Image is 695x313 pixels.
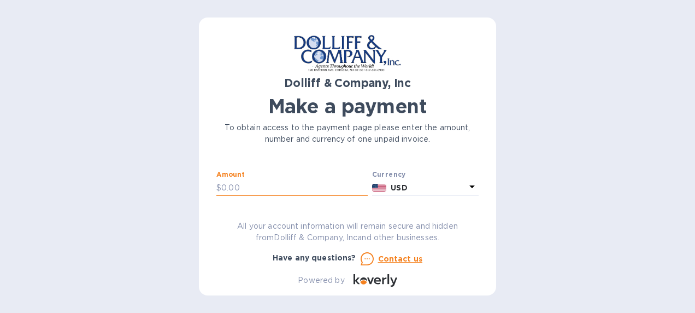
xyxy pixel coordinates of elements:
[298,275,344,286] p: Powered by
[216,221,479,244] p: All your account information will remain secure and hidden from Dolliff & Company, Inc and other ...
[216,182,221,194] p: $
[216,95,479,118] h1: Make a payment
[284,76,411,90] b: Dolliff & Company, Inc
[221,179,368,196] input: 0.00
[372,184,387,192] img: USD
[216,172,244,178] label: Amount
[216,122,479,145] p: To obtain access to the payment page please enter the amount, number and currency of one unpaid i...
[372,170,406,178] b: Currency
[391,183,407,192] b: USD
[273,253,356,262] b: Have any questions?
[378,254,423,263] u: Contact us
